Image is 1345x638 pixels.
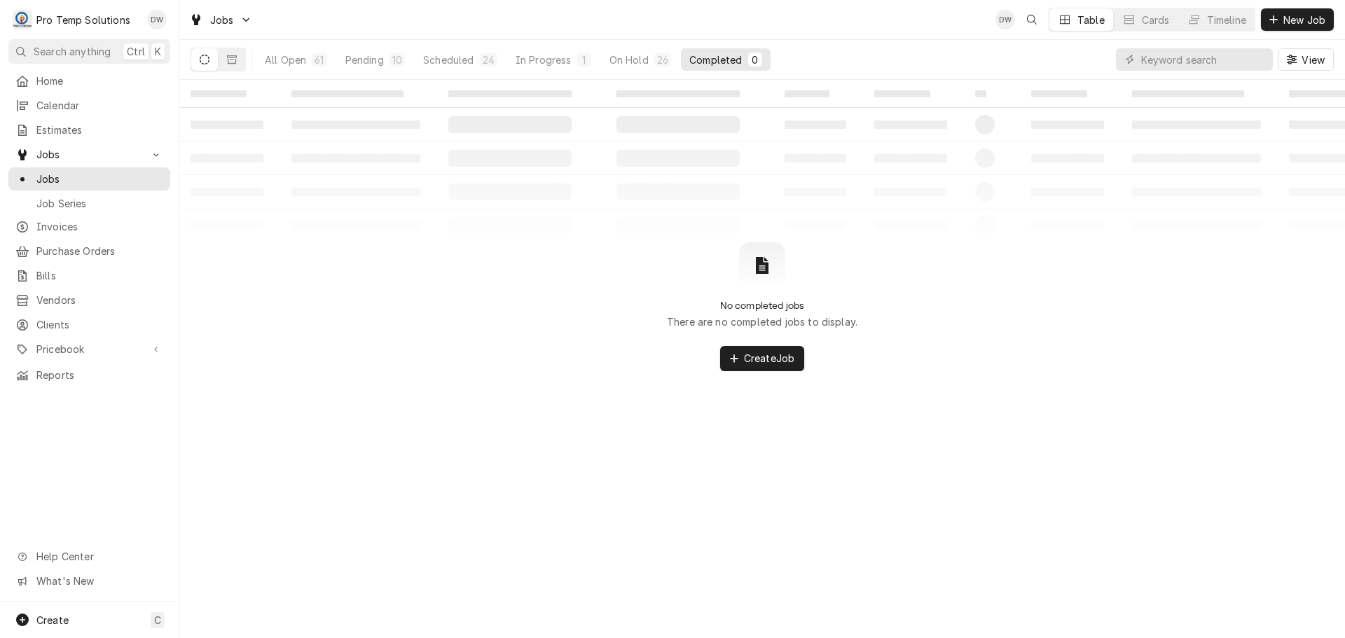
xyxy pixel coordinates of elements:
[580,53,588,67] div: 1
[36,74,163,88] span: Home
[8,192,170,215] a: Job Series
[392,53,402,67] div: 10
[8,94,170,117] a: Calendar
[154,613,161,627] span: C
[36,614,69,626] span: Create
[8,569,170,592] a: Go to What's New
[1132,90,1244,97] span: ‌
[265,53,306,67] div: All Open
[36,244,163,258] span: Purchase Orders
[36,219,163,234] span: Invoices
[1142,13,1170,27] div: Cards
[483,53,495,67] div: 24
[995,10,1015,29] div: DW
[874,90,930,97] span: ‌
[36,123,163,137] span: Estimates
[34,44,111,59] span: Search anything
[616,90,740,97] span: ‌
[1021,8,1043,31] button: Open search
[8,39,170,64] button: Search anythingCtrlK
[36,13,130,27] div: Pro Temp Solutions
[1299,53,1327,67] span: View
[179,80,1345,242] table: Completed Jobs List Loading
[36,549,162,564] span: Help Center
[8,240,170,263] a: Purchase Orders
[720,300,805,312] h2: No completed jobs
[423,53,474,67] div: Scheduled
[751,53,759,67] div: 0
[1031,90,1087,97] span: ‌
[291,90,403,97] span: ‌
[191,90,247,97] span: ‌
[1207,13,1246,27] div: Timeline
[8,118,170,141] a: Estimates
[36,342,142,356] span: Pricebook
[8,289,170,312] a: Vendors
[609,53,649,67] div: On Hold
[8,167,170,190] a: Jobs
[315,53,324,67] div: 61
[667,314,857,329] p: There are no completed jobs to display.
[657,53,668,67] div: 26
[36,172,163,186] span: Jobs
[155,44,161,59] span: K
[147,10,167,29] div: DW
[13,10,32,29] div: P
[516,53,572,67] div: In Progress
[36,293,163,307] span: Vendors
[36,196,163,211] span: Job Series
[785,90,829,97] span: ‌
[8,215,170,238] a: Invoices
[184,8,258,32] a: Go to Jobs
[8,338,170,361] a: Go to Pricebook
[36,368,163,382] span: Reports
[13,10,32,29] div: Pro Temp Solutions's Avatar
[8,545,170,568] a: Go to Help Center
[147,10,167,29] div: Dana Williams's Avatar
[741,351,797,366] span: Create Job
[448,90,572,97] span: ‌
[36,268,163,283] span: Bills
[36,147,142,162] span: Jobs
[1141,48,1266,71] input: Keyword search
[36,98,163,113] span: Calendar
[8,264,170,287] a: Bills
[345,53,384,67] div: Pending
[8,69,170,92] a: Home
[720,346,804,371] button: CreateJob
[975,90,986,97] span: ‌
[1278,48,1334,71] button: View
[1281,13,1328,27] span: New Job
[8,313,170,336] a: Clients
[8,363,170,387] a: Reports
[1261,8,1334,31] button: New Job
[8,143,170,166] a: Go to Jobs
[995,10,1015,29] div: Dana Williams's Avatar
[210,13,234,27] span: Jobs
[36,317,163,332] span: Clients
[689,53,742,67] div: Completed
[36,574,162,588] span: What's New
[127,44,145,59] span: Ctrl
[1077,13,1105,27] div: Table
